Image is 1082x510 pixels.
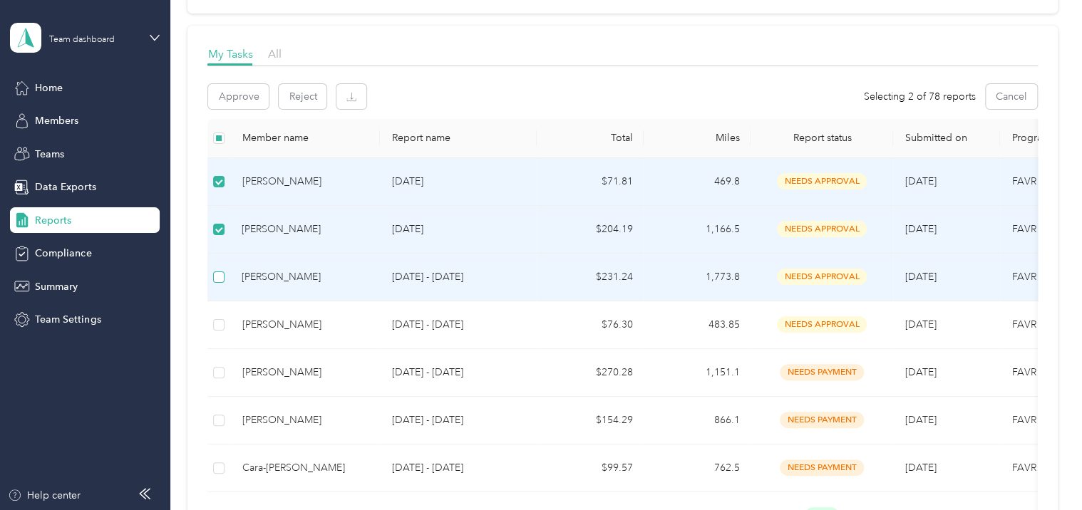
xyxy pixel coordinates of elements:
span: needs approval [777,221,867,237]
span: [DATE] [905,462,936,474]
span: needs payment [780,364,864,380]
td: 1,773.8 [644,254,751,301]
span: My Tasks [207,47,252,61]
td: 483.85 [644,301,751,349]
span: [DATE] [905,271,936,283]
span: [DATE] [905,175,936,187]
button: Help center [8,488,81,503]
p: [DATE] - [DATE] [391,269,525,285]
th: Member name [230,119,380,158]
th: Report name [380,119,537,158]
div: Member name [242,132,369,144]
p: [DATE] - [DATE] [391,412,525,428]
span: Report status [762,132,882,144]
span: needs payment [780,459,864,476]
div: Miles [655,132,739,144]
p: [DATE] - [DATE] [391,460,525,476]
td: $76.30 [537,301,644,349]
span: Summary [35,279,78,294]
td: $270.28 [537,349,644,397]
span: Selecting 2 of 78 reports [864,89,976,104]
td: $231.24 [537,254,644,301]
p: [DATE] - [DATE] [391,365,525,380]
span: All [267,47,281,61]
span: Compliance [35,246,91,261]
span: needs approval [777,269,867,285]
td: 1,151.1 [644,349,751,397]
td: 762.5 [644,444,751,492]
button: Cancel [986,84,1037,109]
td: $154.29 [537,397,644,444]
th: Submitted on [893,119,1000,158]
span: [DATE] [905,318,936,331]
span: Members [35,113,78,128]
span: [DATE] [905,414,936,426]
span: Home [35,80,63,95]
div: Cara-[PERSON_NAME] [242,460,369,476]
p: [DATE] [391,222,525,237]
div: Team dashboard [49,36,115,44]
button: Reject [279,84,326,109]
span: Reports [35,213,71,228]
span: Team Settings [35,312,101,327]
span: needs payment [780,412,864,428]
td: 1,166.5 [644,206,751,254]
div: [PERSON_NAME] [242,269,369,285]
div: [PERSON_NAME] [242,174,369,189]
div: Total [548,132,632,144]
span: needs approval [777,173,867,189]
td: $99.57 [537,444,644,492]
span: Data Exports [35,179,96,194]
span: Teams [35,147,64,162]
td: 469.8 [644,158,751,206]
div: [PERSON_NAME] [242,222,369,237]
span: [DATE] [905,223,936,235]
p: [DATE] - [DATE] [391,317,525,333]
button: Approve [208,84,269,109]
td: $204.19 [537,206,644,254]
span: needs approval [777,316,867,333]
div: [PERSON_NAME] [242,317,369,333]
td: $71.81 [537,158,644,206]
p: [DATE] [391,174,525,189]
span: [DATE] [905,366,936,378]
div: [PERSON_NAME] [242,412,369,428]
div: [PERSON_NAME] [242,365,369,380]
iframe: Everlance-gr Chat Button Frame [1002,430,1082,510]
td: 866.1 [644,397,751,444]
